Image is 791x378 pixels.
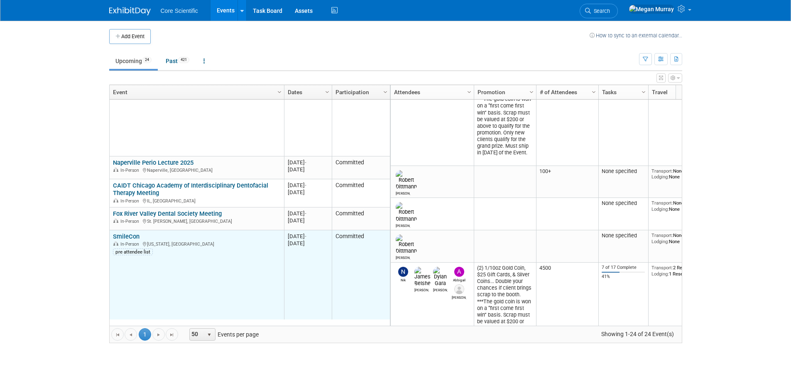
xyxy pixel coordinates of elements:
a: Column Settings [323,85,332,98]
img: In-Person Event [113,241,118,246]
a: Upcoming24 [109,53,158,69]
span: Column Settings [324,89,331,95]
img: Robert Dittmann [396,170,417,190]
img: Abbigail Belshe [454,267,464,277]
div: IL, [GEOGRAPHIC_DATA] [113,197,280,204]
img: James Belshe [414,267,431,287]
a: Go to the first page [111,328,124,341]
span: Go to the next page [155,332,162,338]
span: Events per page [179,328,267,341]
div: [DATE] [288,159,328,166]
div: 41% [602,274,645,280]
span: Go to the previous page [127,332,134,338]
img: In-Person Event [113,219,118,223]
span: 421 [178,57,189,63]
button: Add Event [109,29,151,44]
img: ExhibitDay [109,7,151,15]
span: Column Settings [382,89,389,95]
span: Transport: [651,265,673,271]
div: Dylan Gara [433,287,448,292]
img: In-Person Event [113,168,118,172]
td: Committed [332,51,390,156]
a: Dates [288,85,326,99]
a: Column Settings [275,85,284,98]
span: Column Settings [590,89,597,95]
div: [DATE] [288,217,328,224]
div: Robert Dittmann [396,190,410,195]
a: Column Settings [639,85,648,98]
span: Column Settings [466,89,473,95]
a: # of Attendees [540,85,593,99]
div: [US_STATE], [GEOGRAPHIC_DATA] [113,240,280,247]
span: Lodging: [651,206,669,212]
div: None None [651,168,711,180]
div: [DATE] [288,233,328,240]
a: SmileCon [113,233,140,240]
a: Tasks [602,85,643,99]
span: Lodging: [651,239,669,244]
div: [DATE] [288,189,328,196]
img: Nik Koelblinger [398,267,408,277]
span: - [305,233,306,239]
div: Robert Dittmann [396,254,410,260]
div: [DATE] [288,166,328,173]
span: select [206,332,213,338]
td: 4500 [536,263,598,368]
span: Go to the last page [169,332,175,338]
div: [DATE] [288,240,328,247]
a: Go to the last page [166,328,178,341]
div: Naperville, [GEOGRAPHIC_DATA] [113,166,280,173]
div: pre attendee list [113,249,153,255]
td: 100+ [536,166,598,198]
a: Column Settings [465,85,474,98]
div: 7 of 17 Complete [602,265,645,271]
img: Robert Dittmann [396,234,417,254]
div: Alex Belshe [452,294,466,300]
span: - [305,182,306,188]
a: Column Settings [381,85,390,98]
td: Committed [332,179,390,207]
img: Dylan Gara [433,267,448,287]
a: Go to the next page [152,328,165,341]
div: Nik Koelblinger [396,277,410,282]
a: Event [113,85,279,99]
a: Past421 [159,53,196,69]
a: Naperville Perio Lecture 2025 [113,159,193,166]
img: Robert Dittmann [396,202,417,222]
div: None None [651,232,711,244]
a: Search [580,4,618,18]
td: (1) 1/10oz Gold Coin, $25 Gift Cards, & Silver Coins... Double your chances if client brings scra... [474,61,536,166]
div: None specified [602,168,645,175]
span: 24 [142,57,152,63]
span: Column Settings [528,89,535,95]
div: Abbigail Belshe [452,277,466,282]
span: - [305,159,306,166]
div: St. [PERSON_NAME], [GEOGRAPHIC_DATA] [113,217,280,224]
a: Go to the previous page [125,328,137,341]
span: Core Scientific [161,7,198,14]
span: Transport: [651,232,673,238]
div: Robert Dittmann [396,222,410,228]
img: In-Person Event [113,198,118,202]
a: Attendees [394,85,468,99]
a: CAIDT Chicago Academy of Interdisciplinary Dentofacial Therapy Meeting [113,182,268,197]
img: Alex Belshe [454,284,464,294]
td: Committed [332,156,390,179]
div: None specified [602,232,645,239]
div: None specified [602,200,645,207]
div: 2 Reservations 1 Reservation [651,265,711,277]
div: James Belshe [414,287,429,292]
a: Promotion [478,85,531,99]
span: Go to the first page [114,332,121,338]
td: Committed [332,207,390,230]
span: - [305,210,306,217]
a: Column Settings [589,85,598,98]
div: [DATE] [288,182,328,189]
span: Search [591,8,610,14]
a: Participation [336,85,384,99]
span: 50 [190,329,204,340]
td: Committed [332,230,390,336]
span: Transport: [651,200,673,206]
td: (2) 1/10oz Gold Coin, $25 Gift Cards, & Silver Coins... Double your chances if client brings scra... [474,263,536,368]
span: In-Person [120,168,142,173]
